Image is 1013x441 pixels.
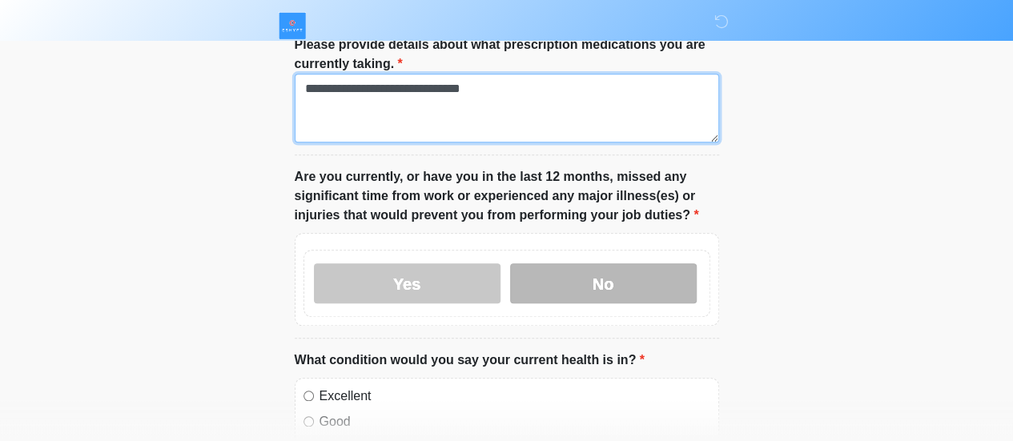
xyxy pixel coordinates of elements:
[295,351,645,370] label: What condition would you say your current health is in?
[320,387,710,406] label: Excellent
[279,12,306,39] img: ESHYFT Logo
[303,416,314,427] input: Good
[303,391,314,401] input: Excellent
[314,263,500,303] label: Yes
[295,35,719,74] label: Please provide details about what prescription medications you are currently taking.
[320,412,710,431] label: Good
[510,263,697,303] label: No
[295,167,719,225] label: Are you currently, or have you in the last 12 months, missed any significant time from work or ex...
